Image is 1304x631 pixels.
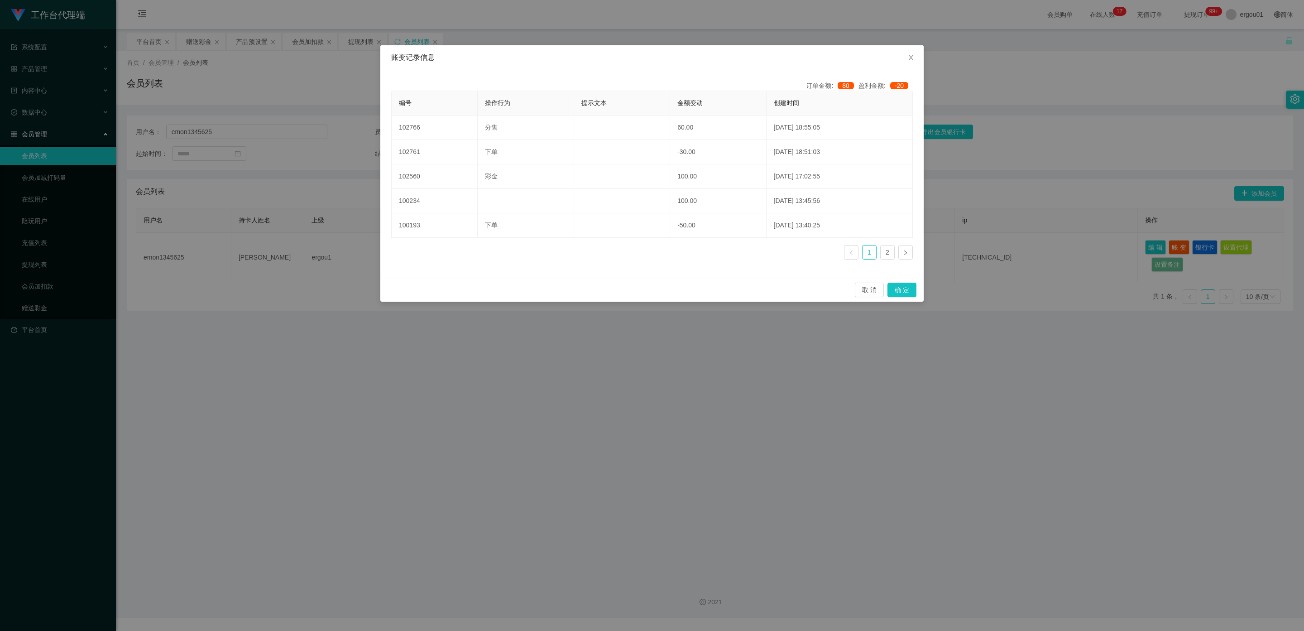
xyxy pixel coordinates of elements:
[581,99,607,106] span: 提示文本
[392,213,478,238] td: 100193
[485,99,510,106] span: 操作行为
[898,245,913,260] li: 下一页
[907,54,915,61] i: 图标: close
[392,116,478,140] td: 102766
[677,99,703,106] span: 金额变动
[478,140,574,164] td: 下单
[392,164,478,189] td: 102560
[855,283,884,297] button: 取 消
[863,246,876,259] a: 1
[670,140,766,164] td: -30.00
[478,116,574,140] td: 分售
[844,245,858,260] li: 上一页
[670,116,766,140] td: 60.00
[670,213,766,238] td: -50.00
[767,213,913,238] td: [DATE] 13:40:25
[881,246,894,259] a: 2
[392,140,478,164] td: 102761
[767,189,913,213] td: [DATE] 13:45:56
[767,164,913,189] td: [DATE] 17:02:55
[838,82,854,89] span: 80
[887,283,916,297] button: 确 定
[774,99,799,106] span: 创建时间
[858,81,913,91] div: 盈利金额:
[890,82,908,89] span: -20
[391,53,913,63] div: 账变记录信息
[478,164,574,189] td: 彩金
[806,81,858,91] div: 订单金额:
[670,189,766,213] td: 100.00
[399,99,412,106] span: 编号
[898,45,924,71] button: Close
[392,189,478,213] td: 100234
[849,250,854,255] i: 图标: left
[478,213,574,238] td: 下单
[767,140,913,164] td: [DATE] 18:51:03
[670,164,766,189] td: 100.00
[903,250,908,255] i: 图标: right
[767,116,913,140] td: [DATE] 18:55:05
[880,245,895,260] li: 2
[862,245,877,260] li: 1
